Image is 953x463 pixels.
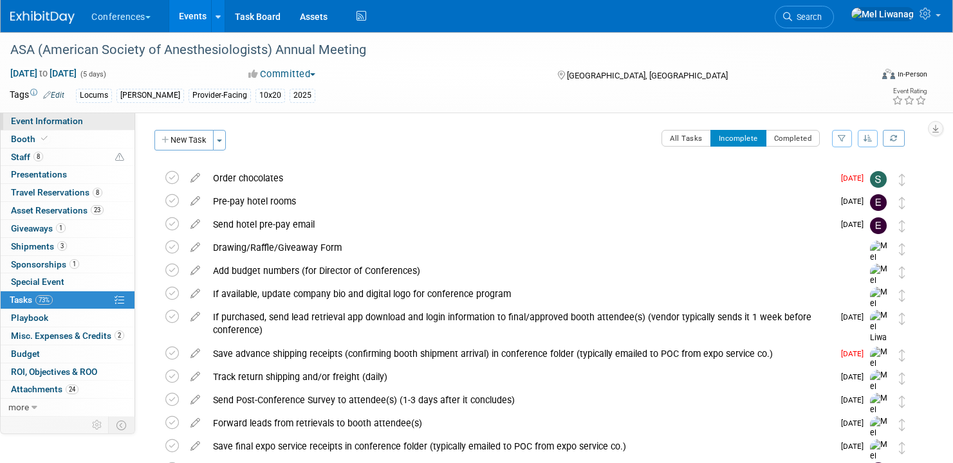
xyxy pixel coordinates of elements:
span: Staff [11,152,43,162]
span: to [37,68,50,78]
button: All Tasks [662,130,711,147]
img: Mel Liwanag [870,264,889,309]
i: Move task [899,266,905,278]
span: [DATE] [DATE] [10,68,77,79]
a: Presentations [1,166,134,183]
span: Event Information [11,116,83,126]
span: Potential Scheduling Conflict -- at least one attendee is tagged in another overlapping event. [115,152,124,163]
i: Move task [899,349,905,361]
span: Special Event [11,277,64,287]
a: Event Information [1,113,134,130]
div: If purchased, send lead retrieval app download and login information to final/approved booth atte... [207,306,833,341]
a: Travel Reservations8 [1,184,134,201]
i: Move task [899,372,905,385]
span: 2 [115,331,124,340]
span: [DATE] [841,197,870,206]
span: Presentations [11,169,67,179]
a: Edit [43,91,64,100]
div: Forward leads from retrievals to booth attendee(s) [207,412,833,434]
span: 8 [93,188,102,197]
button: Completed [766,130,820,147]
i: Booth reservation complete [41,135,48,142]
div: ASA (American Society of Anesthesiologists) Annual Meeting [6,39,849,62]
img: Erin Anderson [870,217,887,234]
div: Save advance shipping receipts (confirming booth shipment arrival) in conference folder (typicall... [207,343,833,365]
a: Giveaways1 [1,220,134,237]
a: Playbook [1,309,134,327]
img: Erin Anderson [870,194,887,211]
div: Drawing/Raffle/Giveaway Form [207,237,844,259]
i: Move task [899,442,905,454]
a: edit [184,394,207,406]
a: edit [184,195,207,207]
button: New Task [154,130,214,150]
span: Attachments [11,384,79,394]
div: Save final expo service receipts in conference folder (typically emailed to POC from expo service... [207,435,833,457]
a: Asset Reservations23 [1,202,134,219]
a: edit [184,288,207,300]
img: Mel Liwanag [870,287,889,332]
span: 23 [91,205,104,215]
td: Tags [10,88,64,103]
a: edit [184,242,207,253]
a: Booth [1,131,134,148]
span: Search [792,12,822,22]
img: Mel Liwanag [870,393,889,439]
span: [DATE] [841,220,870,229]
i: Move task [899,174,905,186]
span: 1 [56,223,66,233]
span: Giveaways [11,223,66,233]
div: Provider-Facing [189,89,251,102]
div: 2025 [290,89,315,102]
td: Personalize Event Tab Strip [86,417,109,433]
span: Budget [11,349,40,359]
a: edit [184,311,207,323]
span: [DATE] [841,349,870,358]
span: Travel Reservations [11,187,102,197]
a: Staff8 [1,149,134,166]
span: Sponsorships [11,259,79,269]
span: ROI, Objectives & ROO [11,367,97,377]
img: Mel Liwanag [851,7,914,21]
span: 73% [35,295,53,305]
img: Mel Liwanag [870,416,889,462]
a: ROI, Objectives & ROO [1,363,134,381]
span: [DATE] [841,395,870,404]
button: Committed [244,68,320,81]
div: Track return shipping and/or freight (daily) [207,366,833,388]
span: [DATE] [841,442,870,451]
div: In-Person [897,69,927,79]
a: Sponsorships1 [1,256,134,273]
a: Attachments24 [1,381,134,398]
a: edit [184,348,207,359]
a: edit [184,172,207,184]
img: Mel Liwanag [870,310,889,356]
span: more [8,402,29,412]
a: edit [184,219,207,230]
td: Toggle Event Tabs [109,417,135,433]
a: Special Event [1,273,134,291]
span: Asset Reservations [11,205,104,215]
span: 1 [69,259,79,269]
img: Mel Liwanag [870,241,889,286]
span: 8 [33,152,43,161]
a: edit [184,440,207,452]
i: Move task [899,313,905,325]
img: Mel Liwanag [870,347,889,392]
img: Format-Inperson.png [882,69,895,79]
span: 3 [57,241,67,251]
a: Misc. Expenses & Credits2 [1,327,134,345]
div: Order chocolates [207,167,833,189]
i: Move task [899,197,905,209]
a: Shipments3 [1,238,134,255]
a: Tasks73% [1,291,134,309]
span: 24 [66,385,79,394]
img: Sophie Buffo [870,171,887,188]
span: [DATE] [841,174,870,183]
a: Search [775,6,834,28]
span: [DATE] [841,419,870,428]
i: Move task [899,395,905,408]
div: Send Post-Conference Survey to attendee(s) (1-3 days after it concludes) [207,389,833,411]
span: [DATE] [841,313,870,322]
button: Incomplete [710,130,766,147]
